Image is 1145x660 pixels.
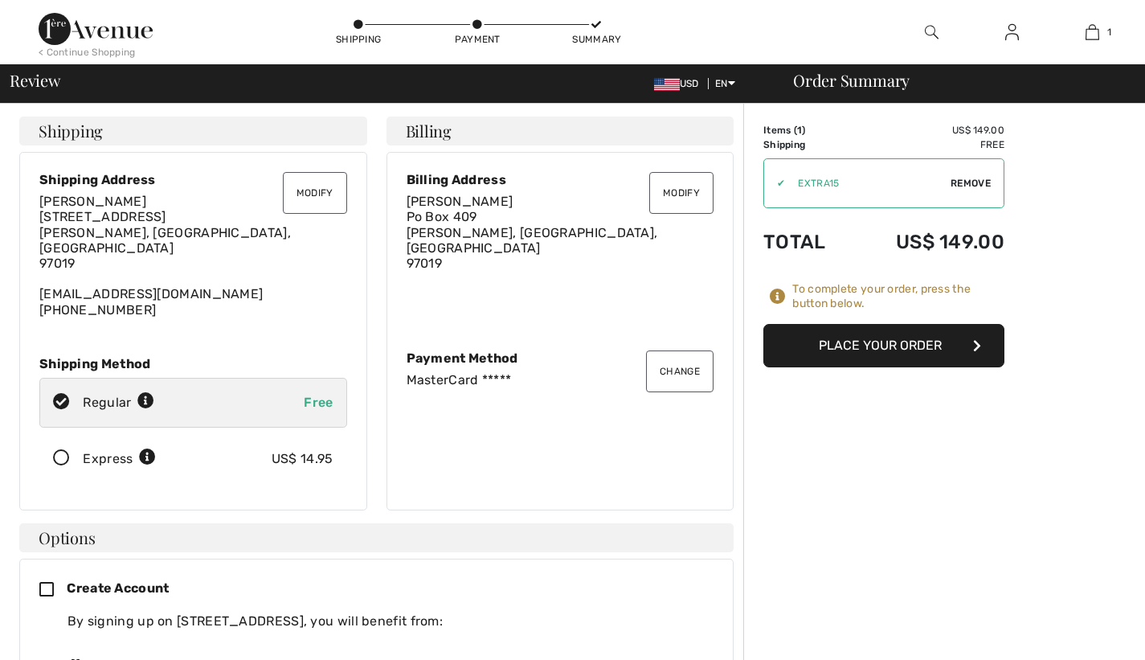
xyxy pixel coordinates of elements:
span: [PERSON_NAME] [39,194,146,209]
div: Summary [572,32,620,47]
img: My Bag [1086,23,1099,42]
input: Promo code [785,159,951,207]
div: Shipping [334,32,382,47]
div: Payment [453,32,501,47]
td: Items ( ) [763,123,851,137]
div: < Continue Shopping [39,45,136,59]
div: Billing Address [407,172,714,187]
button: Modify [283,172,347,214]
span: Free [304,395,333,410]
div: ✔ [764,176,785,191]
span: Shipping [39,123,103,139]
div: Shipping Method [39,356,347,371]
span: Billing [406,123,452,139]
img: search the website [925,23,938,42]
span: Remove [951,176,991,191]
button: Place Your Order [763,324,1004,367]
h4: Options [19,523,734,552]
span: Po Box 409 [PERSON_NAME], [GEOGRAPHIC_DATA], [GEOGRAPHIC_DATA] 97019 [407,209,658,271]
button: Modify [649,172,714,214]
span: [STREET_ADDRESS] [PERSON_NAME], [GEOGRAPHIC_DATA], [GEOGRAPHIC_DATA] 97019 [39,209,291,271]
img: 1ère Avenue [39,13,153,45]
td: Free [851,137,1004,152]
a: 1 [1053,23,1131,42]
span: 1 [797,125,802,136]
div: To complete your order, press the button below. [792,282,1004,311]
td: US$ 149.00 [851,215,1004,269]
div: Express [83,449,156,469]
img: My Info [1005,23,1019,42]
td: Total [763,215,851,269]
span: USD [654,78,705,89]
span: [PERSON_NAME] [407,194,513,209]
a: Sign In [992,23,1032,43]
div: Order Summary [774,72,1135,88]
td: Shipping [763,137,851,152]
button: Change [646,350,714,392]
span: Create Account [67,580,169,596]
div: Shipping Address [39,172,347,187]
div: Payment Method [407,350,714,366]
div: By signing up on [STREET_ADDRESS], you will benefit from: [67,612,701,631]
td: US$ 149.00 [851,123,1004,137]
div: [EMAIL_ADDRESS][DOMAIN_NAME] [PHONE_NUMBER] [39,194,347,318]
div: Regular [83,393,154,412]
img: US Dollar [654,78,680,91]
span: Review [10,72,60,88]
div: US$ 14.95 [272,449,333,469]
span: EN [715,78,735,89]
span: 1 [1107,25,1111,39]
